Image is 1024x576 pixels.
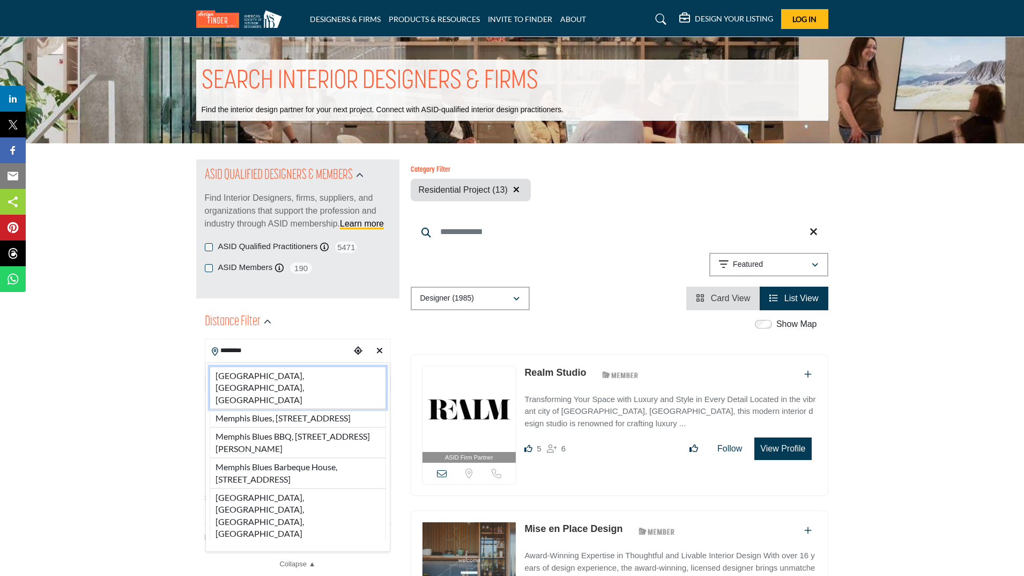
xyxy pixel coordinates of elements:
h2: Distance Filter [205,312,261,332]
span: 5 [537,444,541,453]
span: 5471 [334,240,358,254]
li: [GEOGRAPHIC_DATA], [GEOGRAPHIC_DATA], [GEOGRAPHIC_DATA] [210,367,386,409]
span: Card View [711,294,751,303]
a: ASID Firm Partner [422,366,516,463]
button: Designer (1985) [411,287,530,310]
div: Clear search location [372,340,388,363]
h5: DESIGN YOUR LISTING [695,14,773,24]
a: Mise en Place Design [524,523,622,534]
label: ASID Members [218,261,273,274]
a: Search [645,11,673,28]
li: Card View [686,287,760,310]
li: Memphis Blues BBQ, [STREET_ADDRESS][PERSON_NAME] [210,427,386,458]
li: Memphis Blues, [STREET_ADDRESS] [210,409,386,427]
p: Designer (1985) [420,293,474,304]
p: Mise en Place Design [524,522,622,536]
button: Like listing [682,438,705,460]
input: Search Location [205,340,350,361]
button: Featured [709,253,828,276]
li: [GEOGRAPHIC_DATA], [GEOGRAPHIC_DATA], [GEOGRAPHIC_DATA], [GEOGRAPHIC_DATA] [210,488,386,540]
p: Featured [733,259,763,270]
p: Find the interior design partner for your next project. Connect with ASID-qualified interior desi... [202,105,563,115]
span: Log In [792,14,817,24]
div: DESIGN YOUR LISTING [679,13,773,26]
div: Choose your current location [350,340,366,363]
div: Search within: [205,492,391,504]
button: Log In [781,9,828,29]
label: Show Map [776,318,817,331]
div: Search Location [205,362,390,552]
span: N/A [205,532,217,543]
h1: SEARCH INTERIOR DESIGNERS & FIRMS [202,65,538,98]
a: Realm Studio [524,367,586,378]
div: Followers [547,442,566,455]
h2: ASID QUALIFIED DESIGNERS & MEMBERS [205,166,353,185]
i: Likes [524,444,532,453]
a: Collapse ▲ [205,559,391,570]
img: ASID Members Badge Icon [596,368,644,382]
img: Realm Studio [422,366,516,452]
a: PRODUCTS & RESOURCES [389,14,480,24]
p: Realm Studio [524,366,586,380]
span: 6 [561,444,566,453]
li: Memphis Blues Barbeque House, [STREET_ADDRESS] [210,458,386,488]
a: Transforming Your Space with Luxury and Style in Every Detail Located in the vibrant city of [GEO... [524,387,817,430]
button: View Profile [754,438,811,460]
a: View Card [696,294,750,303]
a: Learn more [340,219,384,228]
p: Transforming Your Space with Luxury and Style in Every Detail Located in the vibrant city of [GEO... [524,393,817,430]
p: Find Interior Designers, firms, suppliers, and organizations that support the profession and indu... [205,192,391,230]
a: View List [769,294,818,303]
img: Site Logo [196,10,287,28]
span: 190 [289,261,313,275]
img: ASID Members Badge Icon [633,524,681,538]
a: DESIGNERS & FIRMS [310,14,381,24]
a: Add To List [804,526,812,535]
span: Residential Project (13) [419,185,508,194]
h6: Category Filter [411,166,531,175]
input: Search Keyword [411,219,828,245]
input: ASID Qualified Practitioners checkbox [205,243,213,251]
a: ABOUT [560,14,586,24]
span: List View [784,294,819,303]
a: Add To List [804,370,812,379]
span: ASID Firm Partner [445,453,493,462]
button: Follow [710,438,749,460]
input: ASID Members checkbox [205,264,213,272]
label: ASID Qualified Practitioners [218,240,318,253]
a: INVITE TO FINDER [488,14,552,24]
li: List View [760,287,828,310]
